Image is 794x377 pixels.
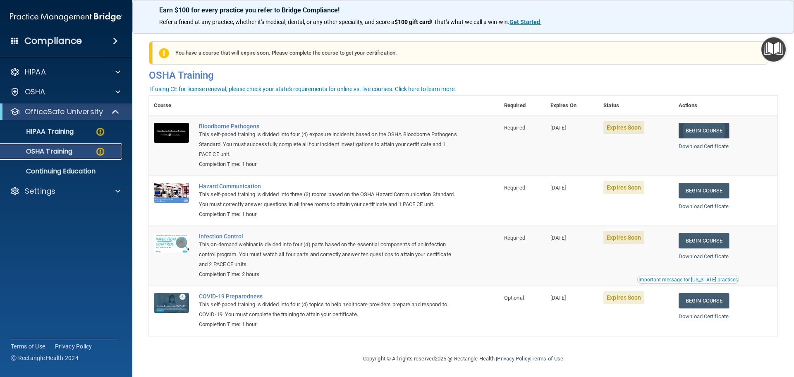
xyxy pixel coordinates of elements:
[509,19,540,25] strong: Get Started
[199,209,458,219] div: Completion Time: 1 hour
[10,186,120,196] a: Settings
[5,147,72,156] p: OSHA Training
[550,185,566,191] span: [DATE]
[24,35,82,47] h4: Compliance
[550,125,566,131] span: [DATE]
[497,355,530,362] a: Privacy Policy
[431,19,509,25] span: ! That's what we call a win-win.
[199,319,458,329] div: Completion Time: 1 hour
[159,48,169,58] img: exclamation-circle-solid-warning.7ed2984d.png
[598,96,674,116] th: Status
[199,130,458,159] div: This self-paced training is divided into four (4) exposure incidents based on the OSHA Bloodborne...
[149,96,194,116] th: Course
[679,233,729,248] a: Begin Course
[545,96,598,116] th: Expires On
[150,86,456,92] div: If using CE for license renewal, please check your state's requirements for online vs. live cours...
[10,107,120,117] a: OfficeSafe University
[149,70,777,81] h4: OSHA Training
[199,269,458,279] div: Completion Time: 2 hours
[679,313,729,319] a: Download Certificate
[199,190,458,209] div: This self-paced training is divided into three (3) rooms based on the OSHA Hazard Communication S...
[531,355,563,362] a: Terms of Use
[603,231,644,244] span: Expires Soon
[199,159,458,169] div: Completion Time: 1 hour
[395,19,431,25] strong: $100 gift card
[10,9,122,25] img: PMB logo
[199,293,458,300] a: COVID-19 Preparedness
[11,354,79,362] span: Ⓒ Rectangle Health 2024
[199,183,458,190] a: Hazard Communication
[95,146,105,157] img: warning-circle.0cc9ac19.png
[509,19,541,25] a: Get Started
[199,123,458,130] a: Bloodborne Pathogens
[679,253,729,259] a: Download Certificate
[550,295,566,301] span: [DATE]
[25,87,45,97] p: OSHA
[199,233,458,240] a: Infection Control
[25,67,46,77] p: HIPAA
[603,121,644,134] span: Expires Soon
[95,127,105,137] img: warning-circle.0cc9ac19.png
[11,342,45,351] a: Terms of Use
[639,277,738,282] div: Important message for [US_STATE] practices
[504,125,525,131] span: Required
[55,342,92,351] a: Privacy Policy
[550,235,566,241] span: [DATE]
[5,127,74,136] p: HIPAA Training
[10,67,120,77] a: HIPAA
[679,293,729,308] a: Begin Course
[199,240,458,269] div: This on-demand webinar is divided into four (4) parts based on the essential components of an inf...
[149,85,457,93] button: If using CE for license renewal, please check your state's requirements for online vs. live cours...
[5,167,118,175] p: Continuing Education
[25,186,55,196] p: Settings
[679,123,729,138] a: Begin Course
[679,203,729,209] a: Download Certificate
[637,276,739,284] button: Read this if you are a dental practitioner in the state of CA
[312,346,614,372] div: Copyright © All rights reserved 2025 @ Rectangle Health | |
[504,185,525,191] span: Required
[152,41,768,65] div: You have a course that will expire soon. Please complete the course to get your certification.
[159,19,395,25] span: Refer a friend at any practice, whether it's medical, dental, or any other speciality, and score a
[761,37,786,62] button: Open Resource Center
[504,295,524,301] span: Optional
[504,235,525,241] span: Required
[499,96,545,116] th: Required
[25,107,103,117] p: OfficeSafe University
[679,183,729,198] a: Begin Course
[159,6,767,14] p: Earn $100 for every practice you refer to Bridge Compliance!
[199,300,458,319] div: This self-paced training is divided into four (4) topics to help healthcare providers prepare and...
[603,291,644,304] span: Expires Soon
[603,181,644,194] span: Expires Soon
[10,87,120,97] a: OSHA
[674,96,777,116] th: Actions
[679,143,729,149] a: Download Certificate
